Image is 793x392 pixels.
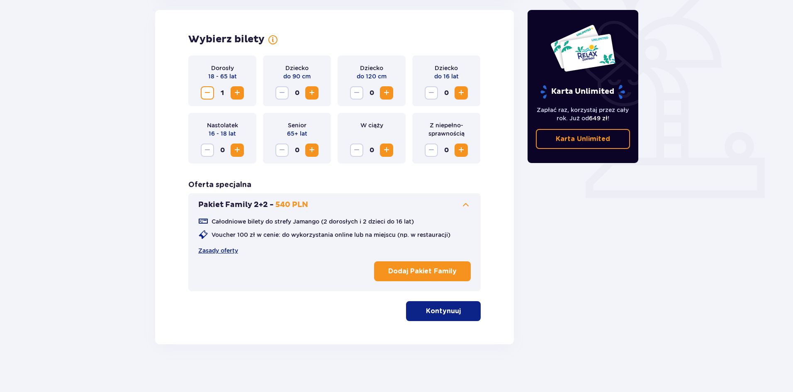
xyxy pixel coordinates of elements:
[455,86,468,100] button: Zwiększ
[380,86,393,100] button: Zwiększ
[357,72,387,80] p: do 120 cm
[198,200,471,210] button: Pakiet Family 2+2 -540 PLN
[198,246,238,255] a: Zasady oferty
[388,267,457,276] p: Dodaj Pakiet Family
[288,121,306,129] p: Senior
[188,33,265,46] h2: Wybierz bilety
[406,301,481,321] button: Kontynuuj
[350,144,363,157] button: Zmniejsz
[440,144,453,157] span: 0
[207,121,238,129] p: Nastolatek
[425,86,438,100] button: Zmniejsz
[435,64,458,72] p: Dziecko
[211,64,234,72] p: Dorosły
[208,72,237,80] p: 18 - 65 lat
[536,129,630,149] a: Karta Unlimited
[536,106,630,122] p: Zapłać raz, korzystaj przez cały rok. Już od !
[290,86,304,100] span: 0
[201,144,214,157] button: Zmniejsz
[434,72,459,80] p: do 16 lat
[589,115,608,122] span: 649 zł
[198,200,274,210] p: Pakiet Family 2+2 -
[365,86,378,100] span: 0
[283,72,311,80] p: do 90 cm
[419,121,474,138] p: Z niepełno­sprawnością
[360,121,383,129] p: W ciąży
[290,144,304,157] span: 0
[556,134,610,144] p: Karta Unlimited
[216,86,229,100] span: 1
[201,86,214,100] button: Zmniejsz
[188,180,251,190] h3: Oferta specjalna
[305,86,319,100] button: Zwiększ
[275,86,289,100] button: Zmniejsz
[550,24,616,72] img: Dwie karty całoroczne do Suntago z napisem 'UNLIMITED RELAX', na białym tle z tropikalnymi liśćmi...
[425,144,438,157] button: Zmniejsz
[212,231,450,239] p: Voucher 100 zł w cenie: do wykorzystania online lub na miejscu (np. w restauracji)
[209,129,236,138] p: 16 - 18 lat
[305,144,319,157] button: Zwiększ
[380,144,393,157] button: Zwiększ
[275,200,308,210] p: 540 PLN
[275,144,289,157] button: Zmniejsz
[216,144,229,157] span: 0
[287,129,307,138] p: 65+ lat
[365,144,378,157] span: 0
[231,86,244,100] button: Zwiększ
[440,86,453,100] span: 0
[360,64,383,72] p: Dziecko
[540,85,626,99] p: Karta Unlimited
[285,64,309,72] p: Dziecko
[231,144,244,157] button: Zwiększ
[350,86,363,100] button: Zmniejsz
[212,217,414,226] p: Całodniowe bilety do strefy Jamango (2 dorosłych i 2 dzieci do 16 lat)
[374,261,471,281] button: Dodaj Pakiet Family
[455,144,468,157] button: Zwiększ
[426,307,461,316] p: Kontynuuj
